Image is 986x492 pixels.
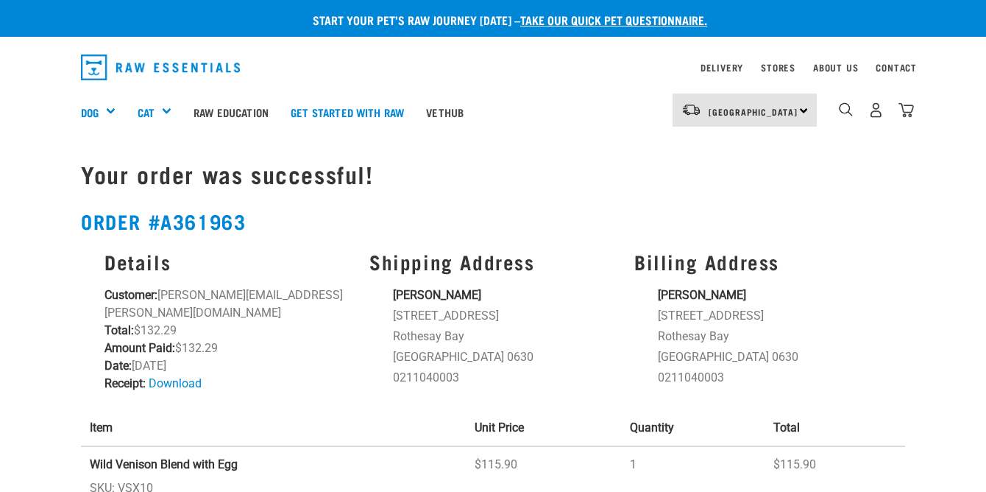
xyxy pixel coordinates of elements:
[393,369,617,387] li: 0211040003
[69,49,917,86] nav: dropdown navigation
[839,102,853,116] img: home-icon-1@2x.png
[393,348,617,366] li: [GEOGRAPHIC_DATA] 0630
[182,82,280,141] a: Raw Education
[96,242,361,401] div: [PERSON_NAME][EMAIL_ADDRESS][PERSON_NAME][DOMAIN_NAME] $132.29 $132.29 [DATE]
[658,307,882,325] li: [STREET_ADDRESS]
[81,55,240,80] img: Raw Essentials Logo
[765,410,905,446] th: Total
[415,82,475,141] a: Vethub
[658,288,746,302] strong: [PERSON_NAME]
[280,82,415,141] a: Get started with Raw
[393,288,481,302] strong: [PERSON_NAME]
[369,250,617,273] h3: Shipping Address
[81,410,466,446] th: Item
[658,369,882,387] li: 0211040003
[104,288,157,302] strong: Customer:
[709,109,798,114] span: [GEOGRAPHIC_DATA]
[466,410,621,446] th: Unit Price
[658,328,882,345] li: Rothesay Bay
[90,457,238,471] strong: Wild Venison Blend with Egg
[81,161,905,187] h1: Your order was successful!
[520,16,707,23] a: take our quick pet questionnaire.
[393,328,617,345] li: Rothesay Bay
[681,103,701,116] img: van-moving.png
[868,102,884,118] img: user.png
[81,210,905,233] h2: Order #a361963
[813,65,858,70] a: About Us
[81,104,99,121] a: Dog
[701,65,743,70] a: Delivery
[761,65,795,70] a: Stores
[876,65,917,70] a: Contact
[634,250,882,273] h3: Billing Address
[658,348,882,366] li: [GEOGRAPHIC_DATA] 0630
[104,359,132,373] strong: Date:
[393,307,617,325] li: [STREET_ADDRESS]
[621,410,765,446] th: Quantity
[138,104,155,121] a: Cat
[104,323,134,337] strong: Total:
[104,376,146,390] strong: Receipt:
[104,341,175,355] strong: Amount Paid:
[104,250,352,273] h3: Details
[149,376,202,390] a: Download
[898,102,914,118] img: home-icon@2x.png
